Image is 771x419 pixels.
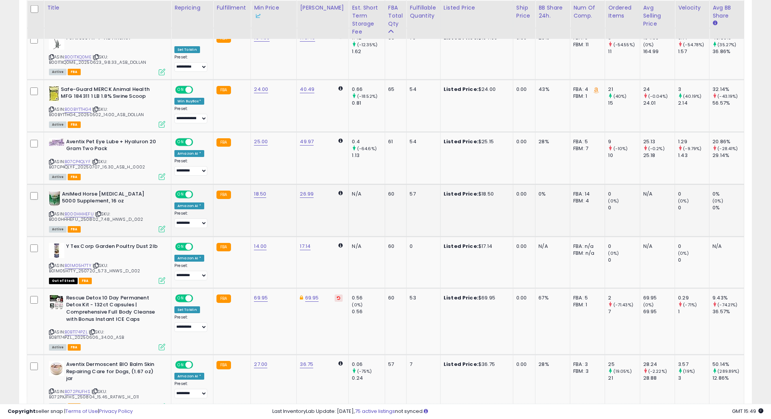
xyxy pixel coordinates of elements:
[254,190,266,198] a: 18.50
[174,46,200,53] div: Set To Min
[613,368,632,374] small: (19.05%)
[176,295,185,301] span: ON
[712,375,744,382] div: 12.86%
[357,93,377,99] small: (-18.52%)
[608,308,639,315] div: 7
[712,198,723,204] small: (0%)
[174,159,207,176] div: Preset:
[538,191,564,197] div: 0%
[643,375,675,382] div: 28.88
[678,48,709,55] div: 1.57
[66,34,159,44] b: Fortress FX-7 4lb Anchor
[352,152,384,159] div: 1.13
[254,86,268,93] a: 24.00
[174,106,207,123] div: Preset:
[538,361,564,368] div: 28%
[608,257,639,264] div: 0
[49,86,59,101] img: 51JpbYZN9HL._SL40_.jpg
[352,361,384,368] div: 0.06
[388,294,401,301] div: 60
[678,243,709,250] div: 0
[174,150,204,157] div: Amazon AI *
[608,243,639,250] div: 0
[49,69,67,75] span: All listings currently available for purchase on Amazon
[410,243,434,250] div: 0
[516,86,529,93] div: 0.00
[573,368,599,375] div: FBM: 3
[66,294,159,325] b: Rescue Detox 10 Day Permanent Detox Kit - 132ct Capsules | Comprehensive Full Body Cleanse with B...
[388,361,401,368] div: 57
[608,375,639,382] div: 21
[68,121,81,128] span: FBA
[8,408,133,415] div: seller snap | |
[516,191,529,197] div: 0.00
[388,138,401,145] div: 61
[608,294,639,301] div: 2
[643,100,675,107] div: 24.01
[573,86,599,93] div: FBA: 4
[174,4,210,12] div: Repricing
[47,4,168,12] div: Title
[712,191,744,197] div: 0%
[300,361,313,368] a: 36.75
[444,138,507,145] div: $25.15
[573,191,599,197] div: FBA: 14
[352,138,384,145] div: 0.4
[49,361,165,409] div: ASIN:
[516,138,529,145] div: 0.00
[410,294,434,301] div: 53
[65,388,90,395] a: B072PXJFHS
[300,243,311,250] a: 17.14
[678,250,689,256] small: (0%)
[216,243,231,251] small: FBA
[300,138,314,146] a: 49.97
[388,191,401,197] div: 60
[678,204,709,211] div: 0
[444,190,478,197] b: Listed Price:
[49,191,165,231] div: ASIN:
[678,191,709,197] div: 0
[444,191,507,197] div: $18.50
[573,4,602,20] div: Num of Comp.
[683,42,704,48] small: (-54.78%)
[678,294,709,301] div: 0.29
[49,388,139,400] span: | SKU: B072PXJFHS_250804_15.46_RATWS_H_011
[49,34,165,74] div: ASIN:
[49,344,67,351] span: All listings currently available for purchase on Amazon
[643,302,654,308] small: (0%)
[643,191,669,197] div: N/A
[648,93,668,99] small: (-0.04%)
[254,361,267,368] a: 27.00
[192,295,204,301] span: OFF
[254,4,293,20] div: Min Price
[410,138,434,145] div: 54
[174,315,207,332] div: Preset:
[643,42,654,48] small: (0%)
[712,361,744,368] div: 50.14%
[272,408,763,415] div: Last InventoryLab Update: [DATE], not synced.
[717,146,738,152] small: (-28.41%)
[608,100,639,107] div: 15
[608,152,639,159] div: 10
[678,308,709,315] div: 1
[712,48,744,55] div: 36.86%
[678,152,709,159] div: 1.43
[732,408,763,415] span: 2025-09-16 15:49 GMT
[444,34,478,41] b: Listed Price:
[643,243,669,250] div: N/A
[174,373,204,380] div: Amazon AI *
[65,54,91,60] a: B001TXQ0ME
[444,86,478,93] b: Listed Price:
[65,211,94,217] a: B000HHHEFU
[192,191,204,197] span: OFF
[68,174,81,180] span: FBA
[352,375,384,382] div: 0.24
[683,146,701,152] small: (-9.79%)
[712,86,744,93] div: 32.14%
[678,86,709,93] div: 3
[305,294,319,302] a: 69.95
[216,138,231,147] small: FBA
[683,368,695,374] small: (19%)
[357,42,377,48] small: (-12.35%)
[444,138,478,145] b: Listed Price:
